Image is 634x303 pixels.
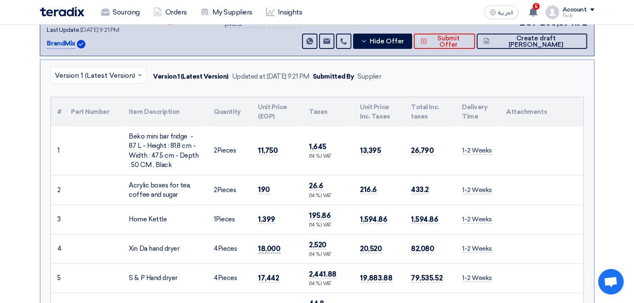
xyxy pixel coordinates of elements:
span: Create draft [PERSON_NAME] [492,35,580,48]
div: Beko mini bar fridge - 87 L - Height : 81.8 cm - Width : 47.5 cm - Depth : 50 CM , Black [129,132,201,170]
span: Last Update [47,26,79,34]
button: العربية [484,6,518,19]
span: 4 [214,274,218,282]
div: (14 %) VAT [309,153,347,160]
span: 1-2 Weeks [462,147,492,155]
span: 2,520 [309,241,327,249]
span: 2 [214,147,218,154]
a: My Suppliers [194,3,259,22]
span: 19,883.88 [360,274,393,283]
span: 1,594.86 [360,215,388,224]
a: Insights [259,3,309,22]
td: 1 [51,127,65,176]
span: 26.6 [309,181,323,190]
div: Updated at [DATE] 9:21 PM [232,72,309,82]
div: (14 %) VAT [309,193,347,200]
th: Unit Price Inc. Taxes [354,97,405,127]
th: Quantity [207,97,252,127]
button: Hide Offer [353,34,412,49]
div: S & P Hand dryer [129,273,201,283]
td: 5 [51,263,65,293]
span: 433.2 [411,185,429,194]
span: 1-2 Weeks [462,215,492,224]
button: Create draft [PERSON_NAME] [477,34,587,49]
span: 11,750 [258,146,278,155]
td: 2 [51,175,65,205]
span: 1,594.86 [411,215,439,224]
span: 1,399 [258,215,276,224]
span: 2,441.88 [309,270,337,279]
p: BrandMix [47,39,75,49]
td: Pieces [207,234,252,263]
th: Unit Price (EGP) [252,97,303,127]
div: (14 %) VAT [309,280,347,288]
span: 18,000 [258,244,280,253]
span: 1-2 Weeks [462,186,492,194]
div: Submitted By [313,72,354,82]
th: Total Inc. taxes [405,97,456,127]
div: (14 %) VAT [309,251,347,258]
div: Version 1 (Latest Version) [153,72,229,82]
span: 190 [258,185,270,194]
div: Acrylic boxes for tea, coffee and sugar [129,181,201,200]
div: Home Kettle [129,215,201,224]
span: 1,645 [309,142,327,151]
span: [DATE] 9:21 PM [80,26,119,34]
img: Teradix logo [40,7,84,17]
div: Supplier [357,72,381,82]
span: 4 [214,245,218,252]
span: 26,790 [411,146,434,155]
span: 13,395 [360,146,381,155]
td: 3 [51,205,65,234]
div: Xin Da hand dryer [129,244,201,254]
th: Attachments [500,97,583,127]
td: Pieces [207,127,252,176]
span: 17,442 [258,274,279,283]
span: 20,520 [360,244,382,253]
th: # [51,97,65,127]
span: 1-2 Weeks [462,245,492,253]
span: 2 [214,186,218,194]
div: (14 %) VAT [309,222,347,229]
img: profile_test.png [546,6,559,19]
span: Hide Offer [370,38,404,45]
a: Orders [147,3,194,22]
span: 79,535.52 [411,274,443,283]
span: 1 [214,215,216,223]
th: Part Number [65,97,122,127]
a: Sourcing [94,3,147,22]
td: Pieces [207,263,252,293]
td: Pieces [207,175,252,205]
th: Taxes [303,97,354,127]
div: Open chat [598,269,624,295]
span: 82,080 [411,244,434,253]
th: Item Description [122,97,207,127]
span: 5 [533,3,540,10]
div: Account [563,6,587,14]
th: Delivery Time [456,97,500,127]
span: Submit Offer [429,35,468,48]
button: Submit Offer [414,34,475,49]
span: العربية [498,10,513,16]
span: 195.86 [309,211,331,220]
td: 4 [51,234,65,263]
span: 216.6 [360,185,377,194]
td: Pieces [207,205,252,234]
div: Fady [563,13,594,18]
img: Verified Account [77,40,85,48]
span: 1-2 Weeks [462,274,492,282]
